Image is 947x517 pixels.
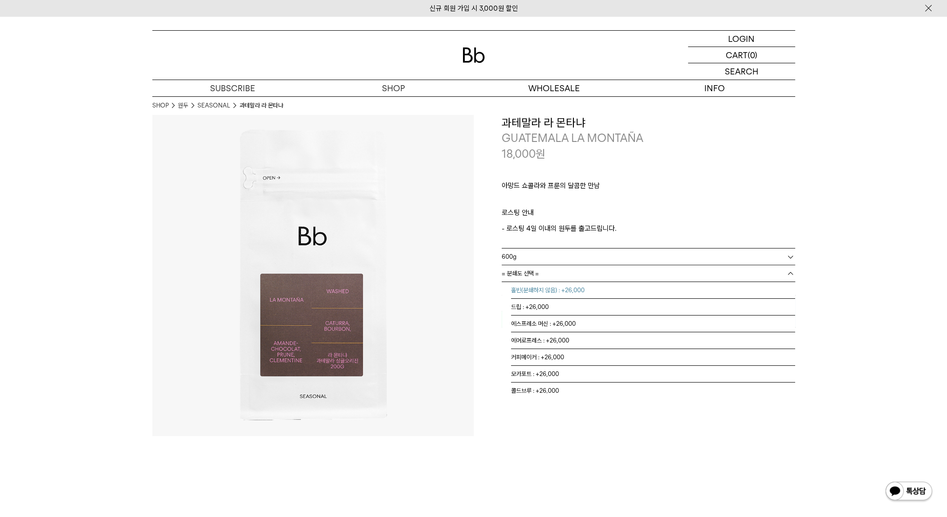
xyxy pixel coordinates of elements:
[511,366,795,383] li: 모카포트 : +26,000
[511,349,795,366] li: 커피메이커 : +26,000
[728,31,755,47] p: LOGIN
[152,101,169,110] a: SHOP
[511,282,795,299] li: 홀빈(분쇄하지 않음) : +26,000
[511,316,795,332] li: 에스프레소 머신 : +26,000
[502,265,539,282] span: = 분쇄도 선택 =
[463,47,485,63] img: 로고
[748,47,757,63] p: (0)
[502,196,795,207] p: ㅤ
[502,115,795,131] h3: 과테말라 라 몬타냐
[688,31,795,47] a: LOGIN
[511,332,795,349] li: 에어로프레스 : +26,000
[634,80,795,96] p: INFO
[178,101,188,110] a: 원두
[502,223,795,234] p: - 로스팅 4일 이내의 원두를 출고드립니다.
[511,299,795,316] li: 드립 : +26,000
[536,147,545,161] span: 원
[429,4,518,13] a: 신규 회원 가입 시 3,000원 할인
[152,115,474,436] img: 과테말라 라 몬타냐
[726,47,748,63] p: CART
[502,248,517,265] span: 600g
[885,481,933,503] img: 카카오톡 채널 1:1 채팅 버튼
[502,130,795,146] p: GUATEMALA LA MONTAÑA
[688,47,795,63] a: CART (0)
[502,207,795,223] p: 로스팅 안내
[313,80,474,96] a: SHOP
[725,63,758,80] p: SEARCH
[511,383,795,399] li: 콜드브루 : +26,000
[474,80,634,96] p: WHOLESALE
[239,101,283,110] li: 과테말라 라 몬타냐
[152,80,313,96] a: SUBSCRIBE
[198,101,230,110] a: SEASONAL
[502,180,795,196] p: 아망드 쇼콜라와 프룬의 달콤한 만남
[502,146,545,162] p: 18,000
